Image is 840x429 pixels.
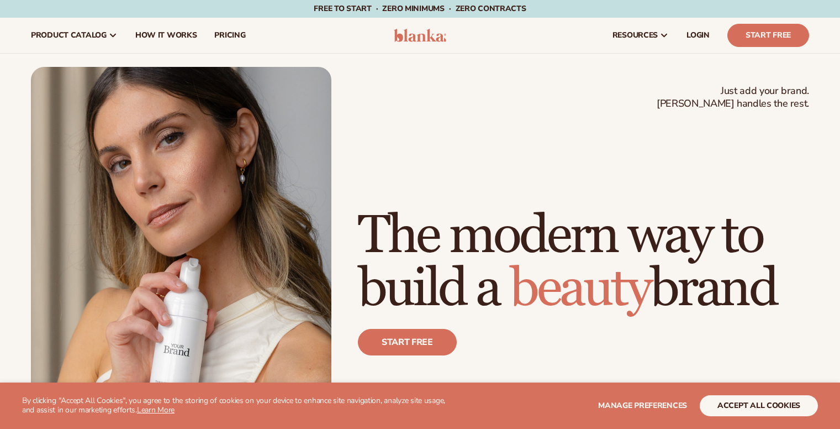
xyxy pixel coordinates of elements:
[727,24,809,47] a: Start Free
[598,400,687,411] span: Manage preferences
[135,31,197,40] span: How It Works
[657,85,809,111] span: Just add your brand. [PERSON_NAME] handles the rest.
[700,395,818,416] button: accept all cookies
[22,18,126,53] a: product catalog
[686,31,710,40] span: LOGIN
[437,378,506,402] p: 4.9
[22,396,458,415] p: By clicking "Accept All Cookies", you agree to the storing of cookies on your device to enhance s...
[126,18,206,53] a: How It Works
[31,31,107,40] span: product catalog
[137,405,175,415] a: Learn More
[678,18,719,53] a: LOGIN
[394,29,446,42] img: logo
[510,257,650,321] span: beauty
[598,395,687,416] button: Manage preferences
[358,210,809,316] h1: The modern way to build a brand
[358,329,457,355] a: Start free
[214,31,245,40] span: pricing
[358,378,415,402] p: 100K+
[529,378,612,402] p: 450+
[205,18,254,53] a: pricing
[612,31,658,40] span: resources
[604,18,678,53] a: resources
[314,3,526,14] span: Free to start · ZERO minimums · ZERO contracts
